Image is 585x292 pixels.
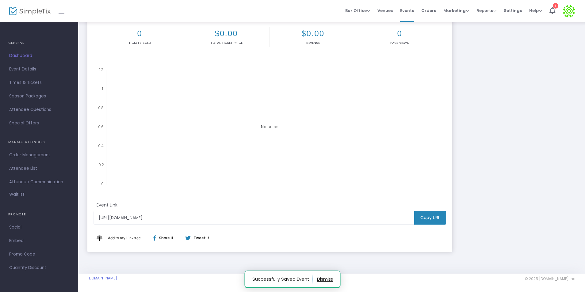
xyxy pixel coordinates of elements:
span: Social [9,223,69,231]
span: Season Packages [9,92,69,100]
p: Successfully Saved Event [252,274,313,284]
span: Attendee List [9,165,69,173]
span: Settings [504,3,522,18]
div: No sales [97,66,443,188]
p: Total Ticket Price [184,40,268,45]
span: Help [529,8,542,13]
span: Promo Code [9,250,69,258]
div: Tweet it [179,235,212,241]
h2: $0.00 [184,29,268,38]
div: 1 [553,3,558,9]
span: Embed [9,237,69,245]
span: Events [400,3,414,18]
span: Box Office [345,8,370,13]
span: Marketing [443,8,469,13]
span: Venues [377,3,393,18]
h4: GENERAL [8,37,70,49]
span: Add to my Linktree [108,236,141,240]
button: dismiss [317,274,333,284]
span: Waitlist [9,192,25,198]
span: Quantity Discount [9,264,69,272]
span: Special Offers [9,119,69,127]
button: Add This to My Linktree [106,231,142,245]
span: Times & Tickets [9,79,69,87]
span: © 2025 [DOMAIN_NAME] Inc. [525,276,576,281]
span: Order Management [9,151,69,159]
span: Dashboard [9,52,69,60]
p: Revenue [271,40,355,45]
h2: 0 [357,29,442,38]
h2: $0.00 [271,29,355,38]
p: Tickets sold [98,40,182,45]
span: Event Details [9,65,69,73]
img: linktree [97,235,106,241]
span: Reports [476,8,496,13]
h2: 0 [98,29,182,38]
p: Page Views [357,40,442,45]
span: Orders [421,3,436,18]
h4: MANAGE ATTENDEES [8,136,70,148]
span: Attendee Communication [9,178,69,186]
h4: PROMOTE [8,208,70,221]
div: Share it [147,235,185,241]
a: [DOMAIN_NAME] [87,276,117,281]
m-panel-subtitle: Event Link [97,202,117,208]
span: Attendee Questions [9,106,69,114]
m-button: Copy URL [414,211,446,225]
